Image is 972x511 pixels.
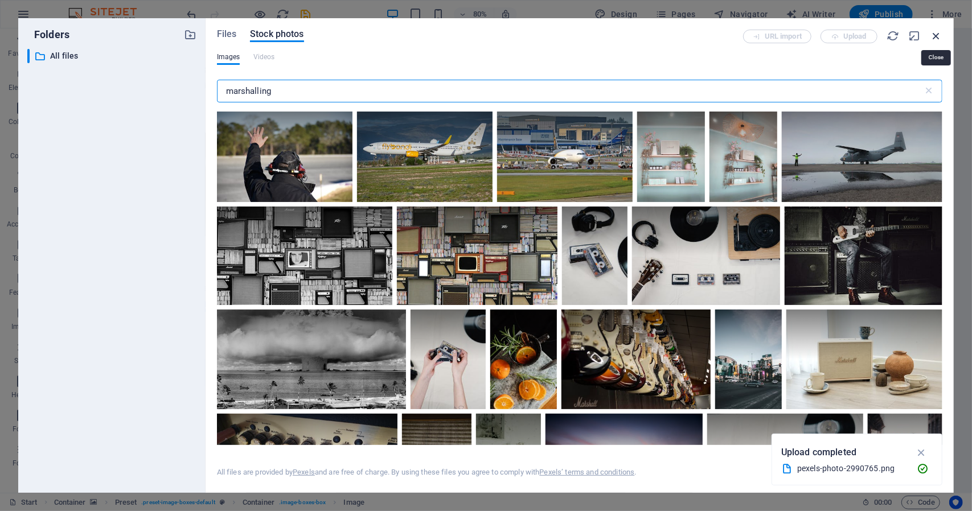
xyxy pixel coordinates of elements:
[27,49,30,63] div: ​
[184,28,196,41] i: Create new folder
[50,50,175,63] p: All files
[887,30,899,42] i: Reload
[27,27,69,42] p: Folders
[908,30,921,42] i: Minimize
[797,462,908,475] div: pexels-photo-2990765.png
[217,467,637,477] div: All files are provided by and are free of charge. By using these files you agree to comply with .
[217,50,240,64] span: Images
[781,445,856,460] p: Upload completed
[217,27,237,41] span: Files
[250,27,304,41] span: Stock photos
[217,80,923,102] input: Search
[540,468,635,476] a: Pexels’ terms and conditions
[293,468,315,476] a: Pexels
[253,50,275,64] span: This file type is not supported by this element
